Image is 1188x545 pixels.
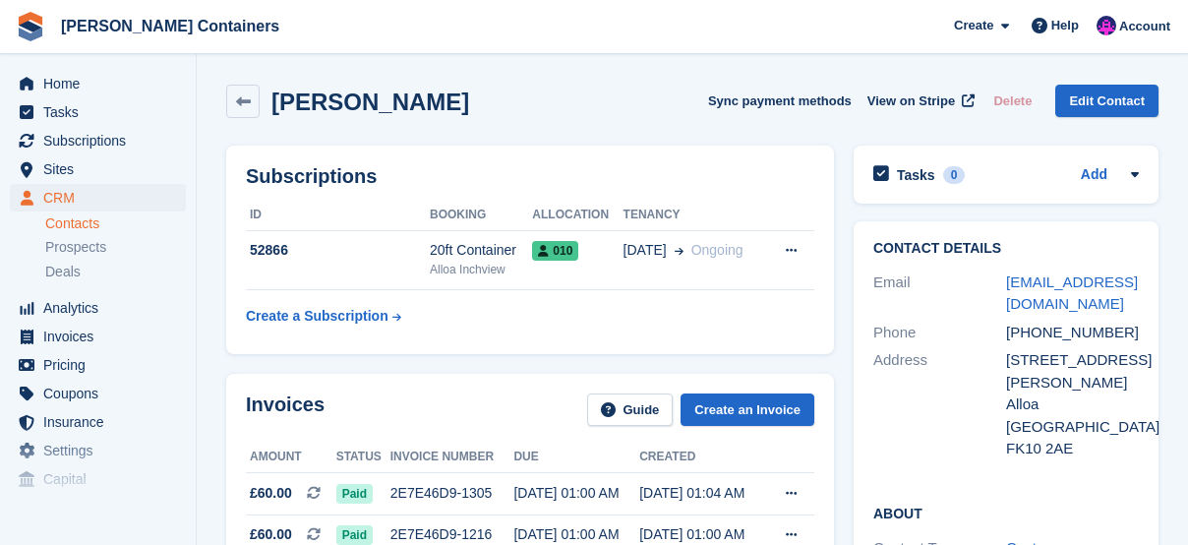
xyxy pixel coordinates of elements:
img: stora-icon-8386f47178a22dfd0bd8f6a31ec36ba5ce8667c1dd55bd0f319d3a0aa187defe.svg [16,12,45,41]
a: [EMAIL_ADDRESS][DOMAIN_NAME] [1006,273,1138,313]
h2: Invoices [246,394,325,426]
a: menu [10,184,186,212]
span: £60.00 [250,524,292,545]
span: Subscriptions [43,127,161,154]
div: [DATE] 01:04 AM [639,483,765,504]
span: Ongoing [691,242,743,258]
span: Invoices [43,323,161,350]
a: Prospects [45,237,186,258]
th: Allocation [532,200,623,231]
div: [DATE] 01:00 AM [639,524,765,545]
h2: [PERSON_NAME] [271,89,469,115]
span: CRM [43,184,161,212]
div: [DATE] 01:00 AM [513,524,639,545]
a: menu [10,127,186,154]
span: Pricing [43,351,161,379]
h2: Contact Details [873,241,1139,257]
a: menu [10,294,186,322]
span: Paid [336,484,373,504]
div: [PHONE_NUMBER] [1006,322,1139,344]
div: [STREET_ADDRESS][PERSON_NAME] [1006,349,1139,394]
span: Insurance [43,408,161,436]
a: [PERSON_NAME] Containers [53,10,287,42]
div: FK10 2AE [1006,438,1139,460]
img: Claire Wilson [1097,16,1116,35]
div: 52866 [246,240,430,261]
span: Prospects [45,238,106,257]
a: Create an Invoice [681,394,814,426]
div: Email [873,272,1006,316]
a: menu [10,98,186,126]
th: Tenancy [624,200,766,231]
div: [GEOGRAPHIC_DATA] [1006,416,1139,439]
a: Guide [587,394,674,426]
a: Edit Contact [1055,85,1158,117]
span: Capital [43,465,161,493]
span: Coupons [43,380,161,407]
span: Help [1051,16,1079,35]
span: Home [43,70,161,97]
span: Settings [43,437,161,464]
span: Create [954,16,993,35]
th: Booking [430,200,532,231]
a: menu [10,465,186,493]
th: Status [336,442,390,473]
span: 010 [532,241,578,261]
div: Address [873,349,1006,460]
span: Deals [45,263,81,281]
a: Add [1081,164,1107,187]
a: menu [10,408,186,436]
span: Paid [336,525,373,545]
span: Tasks [43,98,161,126]
div: 2E7E46D9-1305 [390,483,514,504]
a: menu [10,380,186,407]
th: ID [246,200,430,231]
span: £60.00 [250,483,292,504]
span: Account [1119,17,1170,36]
a: Create a Subscription [246,298,401,334]
span: Analytics [43,294,161,322]
div: Phone [873,322,1006,344]
div: Create a Subscription [246,306,388,327]
span: Sites [43,155,161,183]
a: Deals [45,262,186,282]
div: [DATE] 01:00 AM [513,483,639,504]
th: Due [513,442,639,473]
button: Delete [985,85,1039,117]
th: Invoice number [390,442,514,473]
span: [DATE] [624,240,667,261]
a: View on Stripe [860,85,979,117]
h2: Subscriptions [246,165,814,188]
a: Contacts [45,214,186,233]
div: Alloa Inchview [430,261,532,278]
a: menu [10,323,186,350]
span: View on Stripe [867,91,955,111]
th: Amount [246,442,336,473]
div: 2E7E46D9-1216 [390,524,514,545]
a: menu [10,351,186,379]
div: 20ft Container [430,240,532,261]
button: Sync payment methods [708,85,852,117]
a: menu [10,70,186,97]
div: 0 [943,166,966,184]
h2: About [873,503,1139,522]
a: menu [10,155,186,183]
div: Alloa [1006,394,1139,416]
a: menu [10,437,186,464]
h2: Tasks [897,166,935,184]
th: Created [639,442,765,473]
